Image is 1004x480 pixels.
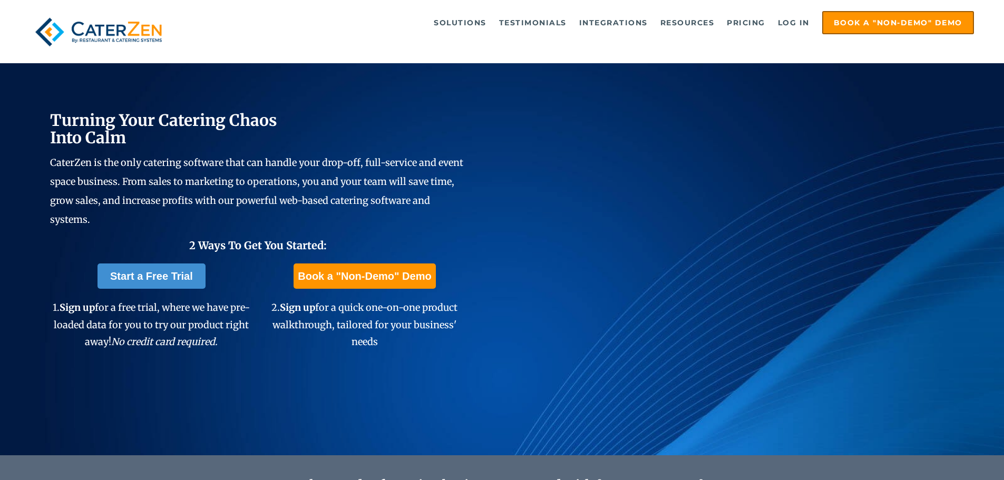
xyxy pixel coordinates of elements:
a: Pricing [722,12,771,33]
div: Navigation Menu [191,11,974,34]
a: Log in [773,12,815,33]
a: Resources [655,12,720,33]
span: 2. for a quick one-on-one product walkthrough, tailored for your business' needs [271,301,457,348]
span: CaterZen is the only catering software that can handle your drop-off, full-service and event spac... [50,156,463,226]
span: 1. for a free trial, where we have pre-loaded data for you to try our product right away! [53,301,250,348]
img: caterzen [30,11,167,53]
em: No credit card required. [111,336,218,348]
a: Book a "Non-Demo" Demo [822,11,974,34]
a: Book a "Non-Demo" Demo [294,263,435,289]
span: Sign up [60,301,95,314]
a: Solutions [428,12,492,33]
span: 2 Ways To Get You Started: [189,239,327,252]
span: Turning Your Catering Chaos Into Calm [50,110,277,148]
a: Start a Free Trial [98,263,206,289]
a: Testimonials [494,12,572,33]
a: Integrations [574,12,653,33]
span: Sign up [280,301,315,314]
